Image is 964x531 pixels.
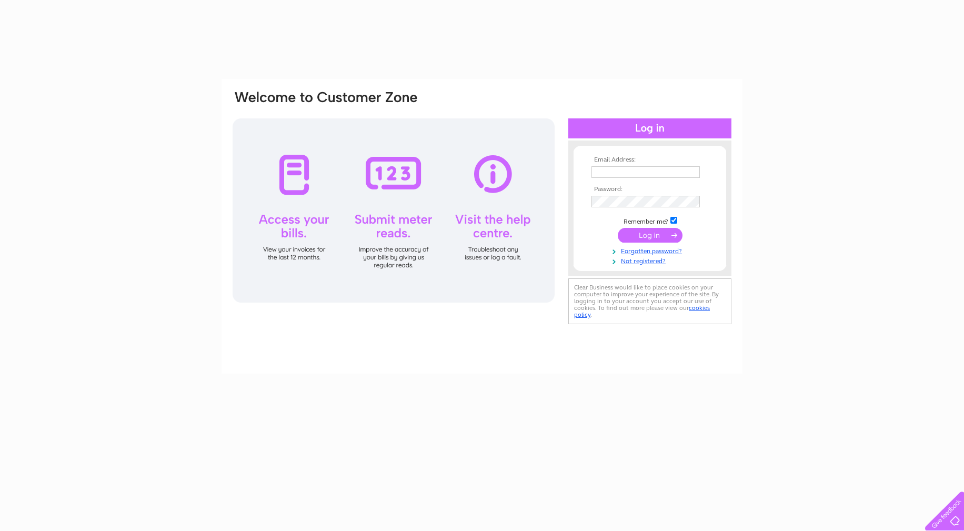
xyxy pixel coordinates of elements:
[589,215,711,226] td: Remember me?
[568,278,731,324] div: Clear Business would like to place cookies on your computer to improve your experience of the sit...
[574,304,710,318] a: cookies policy
[589,186,711,193] th: Password:
[591,255,711,265] a: Not registered?
[591,245,711,255] a: Forgotten password?
[589,156,711,164] th: Email Address:
[618,228,682,243] input: Submit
